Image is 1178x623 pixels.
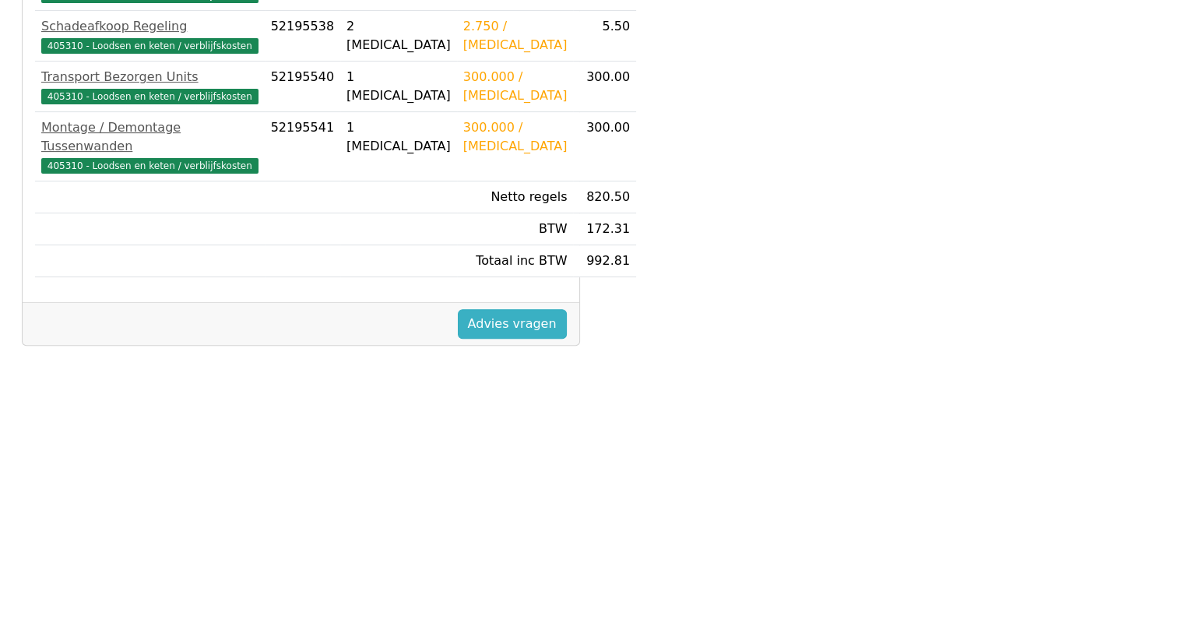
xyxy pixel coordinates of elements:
a: Schadeafkoop Regeling405310 - Loodsen en keten / verblijfskosten [41,17,258,55]
td: 300.00 [573,112,636,181]
td: 52195541 [265,112,340,181]
td: 52195538 [265,11,340,62]
td: BTW [457,213,574,245]
td: 5.50 [573,11,636,62]
a: Advies vragen [458,309,567,339]
div: 300.000 / [MEDICAL_DATA] [463,118,568,156]
td: 172.31 [573,213,636,245]
div: 300.000 / [MEDICAL_DATA] [463,68,568,105]
div: 2.750 / [MEDICAL_DATA] [463,17,568,55]
div: Transport Bezorgen Units [41,68,258,86]
td: Netto regels [457,181,574,213]
span: 405310 - Loodsen en keten / verblijfskosten [41,38,258,54]
div: 2 [MEDICAL_DATA] [346,17,451,55]
a: Transport Bezorgen Units405310 - Loodsen en keten / verblijfskosten [41,68,258,105]
td: 300.00 [573,62,636,112]
td: Totaal inc BTW [457,245,574,277]
td: 52195540 [265,62,340,112]
a: Montage / Demontage Tussenwanden405310 - Loodsen en keten / verblijfskosten [41,118,258,174]
td: 820.50 [573,181,636,213]
div: Montage / Demontage Tussenwanden [41,118,258,156]
span: 405310 - Loodsen en keten / verblijfskosten [41,89,258,104]
div: 1 [MEDICAL_DATA] [346,68,451,105]
div: Schadeafkoop Regeling [41,17,258,36]
td: 992.81 [573,245,636,277]
span: 405310 - Loodsen en keten / verblijfskosten [41,158,258,174]
div: 1 [MEDICAL_DATA] [346,118,451,156]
